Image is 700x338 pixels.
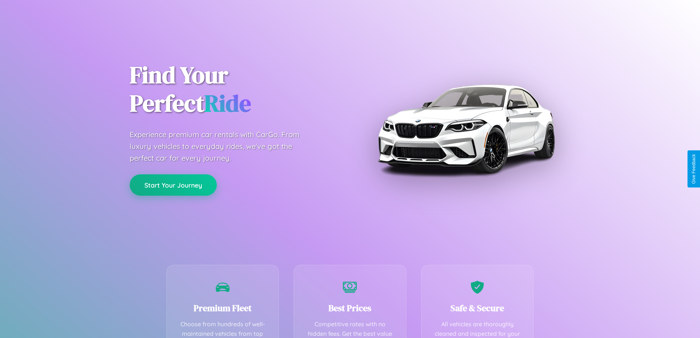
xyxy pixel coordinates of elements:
p: Experience premium car rentals with CarGo. From luxury vehicles to everyday rides, we've got the ... [130,129,313,164]
h3: Best Prices [305,302,395,314]
button: Start Your Journey [130,174,217,196]
span: Ride [204,87,251,119]
div: Give Feedback [691,154,696,184]
h3: Safe & Secure [432,302,523,314]
h1: Find Your Perfect [130,61,339,118]
h3: Premium Fleet [178,302,268,314]
img: Premium BMW car rental vehicle [374,37,558,221]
